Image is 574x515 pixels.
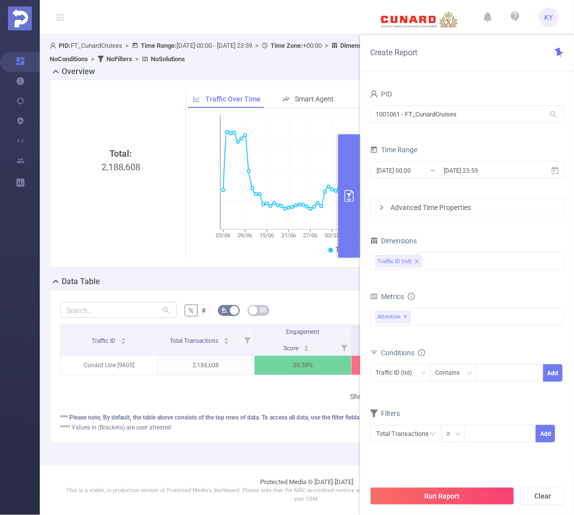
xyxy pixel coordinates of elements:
i: icon: caret-up [120,336,126,339]
span: > [122,42,132,49]
b: No Conditions [50,55,88,63]
span: Create Report [370,48,417,57]
div: icon: rightAdvanced Time Properties [371,199,564,216]
div: Contains [435,365,467,381]
li: Traffic ID (tid) [376,255,422,268]
div: Sort [223,336,229,342]
span: Traffic Over Time [205,95,261,103]
h2: Data Table [62,276,100,288]
b: No Filters [106,55,132,63]
div: **** Values in (Brackets) are user attested [60,423,546,432]
tspan: 03/07 [325,232,339,239]
input: Search... [60,302,177,318]
i: icon: caret-down [304,347,309,350]
i: icon: caret-up [304,344,309,347]
span: > [88,55,97,63]
h2: Overview [62,66,95,78]
i: icon: caret-down [224,340,229,343]
span: PID [370,90,392,98]
i: icon: info-circle [408,293,415,300]
i: icon: right [379,205,384,210]
b: No Solutions [151,55,185,63]
span: Total Transactions [170,337,220,344]
div: Sort [120,336,126,342]
b: PID: [59,42,71,49]
p: 20.59 % [255,356,351,375]
span: ✕ [404,311,408,323]
img: Protected Media [8,6,32,30]
span: > [252,42,262,49]
span: # [201,307,206,314]
i: icon: user [370,90,378,98]
button: Run Report [370,487,514,505]
div: *** Please note, By default, the table above consists of the top rows of data. To access all data... [60,413,546,422]
span: Engagement [287,328,320,335]
span: Metrics [370,293,404,301]
span: Score [284,345,300,352]
span: Dimensions [370,237,417,245]
i: icon: down [421,370,427,377]
div: 2,188,608 [64,147,178,314]
b: Total: [110,148,132,159]
tspan: 27/06 [303,232,318,239]
input: Start date [376,164,456,177]
span: Attention [376,310,411,323]
p: 2,188,608 [158,356,254,375]
span: % [189,307,193,314]
p: This is a stable, in production version of Protected Media's dashboard. Please note that the MRC ... [65,487,549,503]
i: icon: caret-down [120,340,126,343]
span: Total Transactions [335,245,392,253]
i: icon: user [50,42,59,49]
tspan: 15/06 [260,232,274,239]
span: Traffic ID [92,337,117,344]
span: > [322,42,331,49]
b: Time Zone: [271,42,303,49]
button: Add [543,364,563,382]
span: > [132,55,142,63]
p: 15.61 % [352,356,448,375]
i: icon: down [455,431,461,438]
div: Sort [303,344,309,350]
div: Traffic ID (tid) [376,365,419,381]
p: Cunard Line [9605] [61,356,157,375]
tspan: 09/06 [238,232,252,239]
div: ≥ [447,425,457,442]
tspan: 03/06 [216,232,231,239]
span: Conditions [381,349,425,357]
tspan: 21/06 [282,232,296,239]
span: Traffic ID [340,42,402,49]
span: Time Range [370,146,417,154]
i: icon: down [467,370,473,377]
div: Traffic ID (tid) [378,255,412,268]
li: Showing 1-1 of 1 Results [350,389,426,405]
input: End date [443,164,523,177]
b: Time Range: [141,42,177,49]
span: Smart Agent [295,95,334,103]
span: Filters [370,410,400,417]
i: icon: bg-colors [221,307,227,313]
i: Filter menu [240,325,254,355]
b: Dimensions : [340,42,376,49]
span: KY [545,7,553,27]
span: FT_CunardCruises [DATE] 00:00 - [DATE] 23:59 +00:00 [50,42,496,63]
i: icon: line-chart [193,96,200,103]
i: icon: close [414,259,419,265]
button: Clear [521,487,564,505]
i: icon: caret-up [224,336,229,339]
i: icon: info-circle [418,349,425,356]
i: Filter menu [337,339,351,355]
button: Add [536,425,555,442]
i: icon: table [260,307,266,313]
